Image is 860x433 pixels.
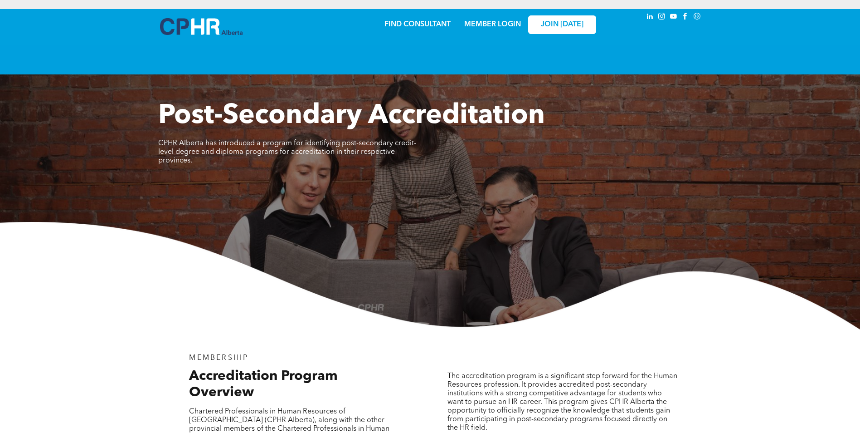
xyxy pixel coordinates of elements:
[158,140,416,164] span: CPHR Alberta has introduced a program for identifying post-secondary credit-level degree and dipl...
[541,20,583,29] span: JOIN [DATE]
[160,18,243,35] img: A blue and white logo for cp alberta
[464,21,521,28] a: MEMBER LOGIN
[645,11,655,24] a: linkedin
[189,354,248,362] span: MEMBERSHIP
[680,11,690,24] a: facebook
[447,373,677,432] span: The accreditation program is a significant step forward for the Human Resources profession. It pr...
[528,15,596,34] a: JOIN [DATE]
[384,21,451,28] a: FIND CONSULTANT
[692,11,702,24] a: Social network
[158,103,545,130] span: Post-Secondary Accreditation
[669,11,679,24] a: youtube
[189,369,338,399] span: Accreditation Program Overview
[657,11,667,24] a: instagram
